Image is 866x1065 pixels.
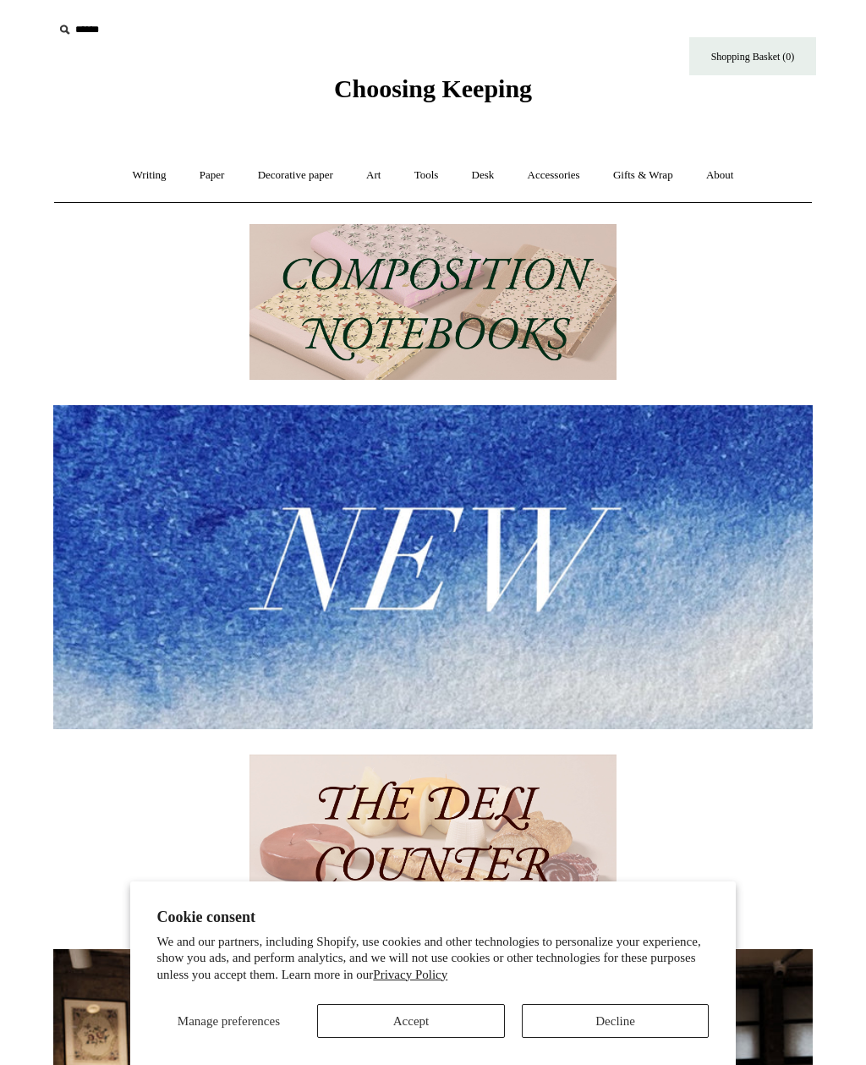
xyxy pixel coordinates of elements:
[689,37,816,75] a: Shopping Basket (0)
[334,88,532,100] a: Choosing Keeping
[118,153,182,198] a: Writing
[457,153,510,198] a: Desk
[317,1004,505,1038] button: Accept
[53,405,813,728] img: New.jpg__PID:f73bdf93-380a-4a35-bcfe-7823039498e1
[399,153,454,198] a: Tools
[157,934,710,984] p: We and our partners, including Shopify, use cookies and other technologies to personalize your ex...
[351,153,396,198] a: Art
[598,153,688,198] a: Gifts & Wrap
[157,909,710,926] h2: Cookie consent
[334,74,532,102] span: Choosing Keeping
[184,153,240,198] a: Paper
[178,1014,280,1028] span: Manage preferences
[243,153,348,198] a: Decorative paper
[691,153,749,198] a: About
[522,1004,710,1038] button: Decline
[157,1004,301,1038] button: Manage preferences
[249,755,617,911] img: The Deli Counter
[249,224,617,381] img: 202302 Composition ledgers.jpg__PID:69722ee6-fa44-49dd-a067-31375e5d54ec
[373,968,447,981] a: Privacy Policy
[512,153,595,198] a: Accessories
